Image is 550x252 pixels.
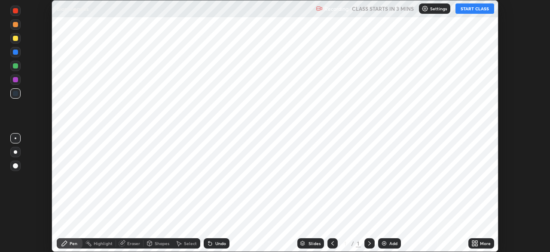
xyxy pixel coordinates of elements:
p: Settings [430,6,447,11]
p: Biomolecules [57,5,89,12]
div: / [351,241,354,246]
p: Recording [324,6,348,12]
img: add-slide-button [381,240,388,247]
img: recording.375f2c34.svg [316,5,323,12]
div: Slides [309,241,321,246]
h5: CLASS STARTS IN 3 MINS [352,5,414,12]
div: Select [184,241,197,246]
img: class-settings-icons [422,5,428,12]
div: Shapes [155,241,169,246]
div: Add [389,241,397,246]
div: 1 [341,241,350,246]
div: Pen [70,241,77,246]
div: 1 [356,240,361,247]
div: Undo [215,241,226,246]
div: More [480,241,491,246]
div: Highlight [94,241,113,246]
button: START CLASS [455,3,494,14]
div: Eraser [127,241,140,246]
